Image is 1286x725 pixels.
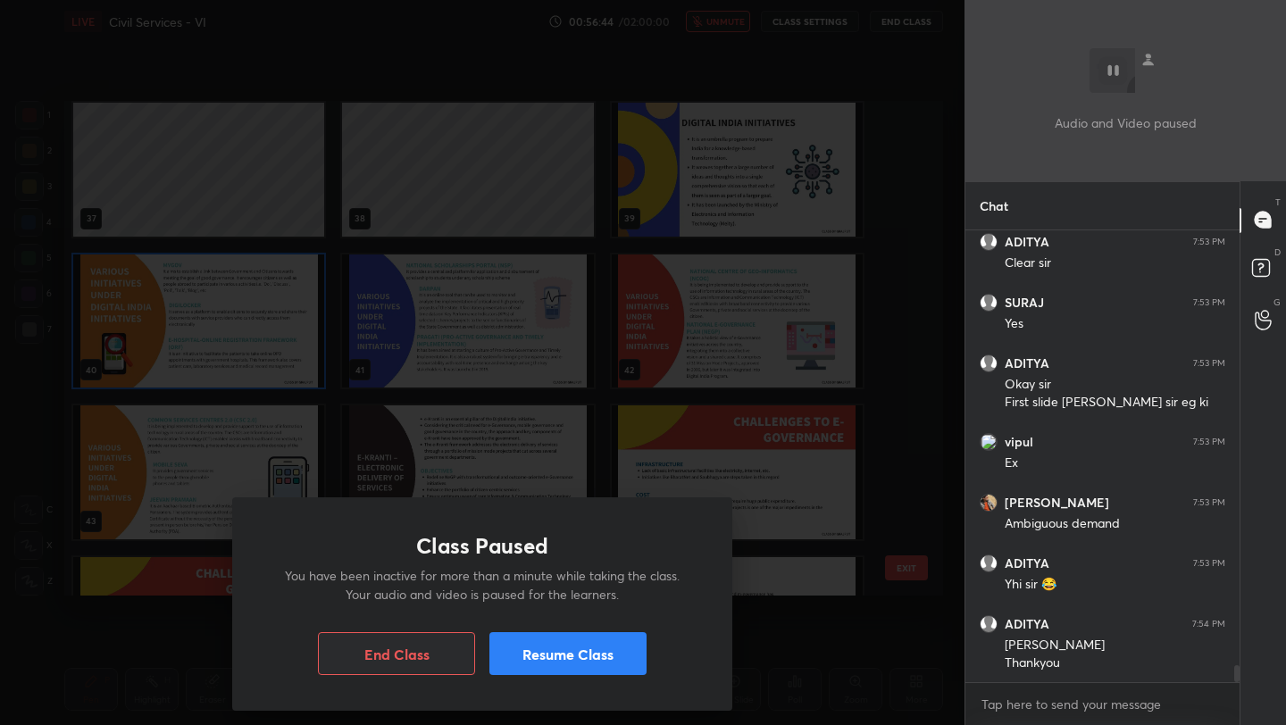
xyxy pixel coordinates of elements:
[1005,454,1225,472] div: Ex
[1005,654,1225,672] div: Thankyou
[1193,497,1225,508] div: 7:53 PM
[318,632,475,675] button: End Class
[1005,315,1225,333] div: Yes
[1273,296,1281,309] p: G
[1005,434,1033,450] h6: vipul
[1005,394,1225,412] div: First slide [PERSON_NAME] sir eg ki
[1193,297,1225,308] div: 7:53 PM
[980,294,998,312] img: default.png
[1005,355,1049,371] h6: ADITYA
[1193,437,1225,447] div: 7:53 PM
[1274,246,1281,259] p: D
[275,566,689,604] p: You have been inactive for more than a minute while taking the class. Your audio and video is pau...
[980,615,998,633] img: default.png
[965,182,1023,229] p: Chat
[1005,295,1044,311] h6: SURAJ
[980,354,998,372] img: default.png
[1005,555,1049,571] h6: ADITYA
[1005,254,1225,272] div: Clear sir
[1005,495,1109,511] h6: [PERSON_NAME]
[965,230,1240,683] div: grid
[1005,234,1049,250] h6: ADITYA
[980,494,998,512] img: 6d34c3d824144b939c35412024d09d0c.jpg
[1275,196,1281,209] p: T
[980,433,998,451] img: 3
[1193,558,1225,569] div: 7:53 PM
[980,554,998,572] img: default.png
[1192,619,1225,629] div: 7:54 PM
[1005,376,1225,394] div: Okay sir
[1193,237,1225,247] div: 7:53 PM
[1193,358,1225,369] div: 7:53 PM
[1005,616,1049,632] h6: ADITYA
[416,533,548,559] h1: Class Paused
[1055,113,1197,132] p: Audio and Video paused
[980,233,998,251] img: default.png
[489,632,647,675] button: Resume Class
[1005,515,1225,533] div: Ambiguous demand
[1005,576,1225,594] div: Yhi sir 😂
[1005,637,1225,654] div: [PERSON_NAME]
